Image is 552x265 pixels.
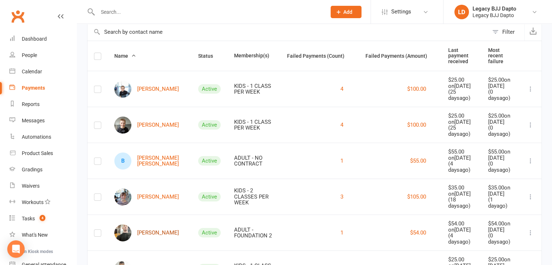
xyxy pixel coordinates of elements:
div: ADULT - FOUNDATION 2 [234,227,274,239]
div: Bailley Fullford [114,152,131,170]
div: $54.00 on [DATE] [488,221,513,233]
button: 1 [340,228,343,237]
div: Waivers [22,183,40,189]
span: Failed Payments (Amount) [365,53,435,59]
div: ( 4 days ago) [448,233,475,245]
div: $55.00 on [DATE] [488,149,513,161]
div: ( 4 days ago) [448,161,475,173]
a: Billie Pearman[PERSON_NAME] [114,188,179,205]
button: 1 [340,156,343,165]
div: Gradings [22,167,42,172]
input: Search by contact name [87,23,488,41]
a: Workouts [9,194,77,211]
div: LD [454,5,469,19]
div: Automations [22,134,51,140]
a: Messages [9,113,77,129]
div: $25.00 on [DATE] [448,113,475,125]
img: Oaklyn Burton [114,81,131,98]
a: Tasks 4 [9,211,77,227]
a: Calendar [9,64,77,80]
div: Product Sales [22,150,53,156]
span: Status [198,53,221,59]
div: Workouts [22,199,44,205]
button: 4 [340,121,343,129]
div: KIDS - 1 CLASS PER WEEK [234,83,274,95]
div: KIDS - 2 CLASSES PER WEEK [234,188,274,206]
th: Last payment received [442,41,482,71]
div: $35.00 on [DATE] [448,185,475,197]
button: 3 [340,192,343,201]
div: Filter [502,28,515,36]
div: ( 25 days ago) [448,89,475,101]
div: $55.00 on [DATE] [448,149,475,161]
div: ( 25 days ago) [448,125,475,137]
div: $25.00 on [DATE] [488,77,513,89]
button: $105.00 [407,192,426,201]
a: Gradings [9,162,77,178]
button: $55.00 [410,156,426,165]
a: Product Sales [9,145,77,162]
div: ADULT - NO CONTRACT [234,155,274,167]
div: Calendar [22,69,42,74]
div: Reports [22,101,40,107]
button: Failed Payments (Count) [287,52,352,60]
button: Filter [488,23,524,41]
th: Membership(s) [228,41,281,71]
div: Messages [22,118,45,123]
div: ( 0 days ago) [488,125,513,137]
div: What's New [22,232,48,238]
div: $25.00 on [DATE] [488,113,513,125]
div: Legacy BJJ Dapto [473,5,516,12]
button: 4 [340,85,343,93]
div: KIDS - 1 CLASS PER WEEK [234,119,274,131]
a: Dashboard [9,31,77,47]
span: Failed Payments (Count) [287,53,352,59]
span: 4 [40,215,45,221]
div: Dashboard [22,36,47,42]
button: $100.00 [407,85,426,93]
a: Sam Walker[PERSON_NAME] [114,224,179,241]
div: Active [198,192,221,201]
a: Waivers [9,178,77,194]
img: Billie Pearman [114,188,131,205]
a: B[PERSON_NAME] [PERSON_NAME] [114,152,185,170]
th: Most recent failure [482,41,520,71]
a: Rhylyn Burton[PERSON_NAME] [114,117,179,134]
div: Payments [22,85,45,91]
span: Settings [391,4,411,20]
button: Add [331,6,361,18]
button: Failed Payments (Amount) [365,52,435,60]
img: Rhylyn Burton [114,117,131,134]
button: Status [198,52,221,60]
a: Reports [9,96,77,113]
button: $100.00 [407,121,426,129]
a: What's New [9,227,77,243]
img: Sam Walker [114,224,131,241]
div: Active [198,84,221,94]
span: Name [114,53,136,59]
div: $25.00 on [DATE] [448,77,475,89]
div: Open Intercom Messenger [7,240,25,258]
div: ( 0 days ago) [488,233,513,245]
a: Clubworx [9,7,27,25]
input: Search... [95,7,321,17]
div: Active [198,120,221,130]
div: ( 0 days ago) [488,161,513,173]
div: $54.00 on [DATE] [448,221,475,233]
div: $35.00 on [DATE] [488,185,513,197]
a: People [9,47,77,64]
div: ( 18 days ago) [448,197,475,209]
div: ( 1 day ago) [488,197,513,209]
div: Tasks [22,216,35,221]
a: Payments [9,80,77,96]
div: ( 0 days ago) [488,89,513,101]
button: $54.00 [410,228,426,237]
span: Add [343,9,352,15]
div: People [22,52,37,58]
div: Legacy BJJ Dapto [473,12,516,19]
a: Oaklyn Burton[PERSON_NAME] [114,81,179,98]
button: Name [114,52,136,60]
a: Automations [9,129,77,145]
div: Active [198,156,221,166]
div: Active [198,228,221,237]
